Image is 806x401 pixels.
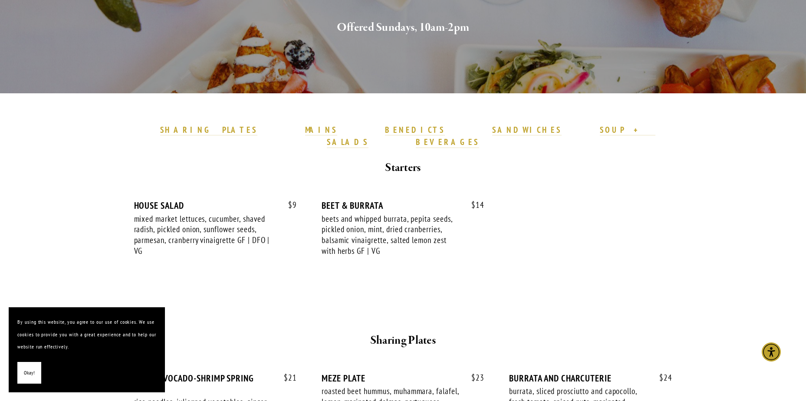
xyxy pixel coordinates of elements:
span: Okay! [24,367,35,379]
section: Cookie banner [9,307,165,392]
div: mixed market lettuces, cucumber, shaved radish, pickled onion, sunflower seeds, parmesan, cranber... [134,214,272,256]
a: BEVERAGES [416,137,479,148]
strong: MAINS [305,125,338,135]
div: Accessibility Menu [762,342,781,362]
a: SANDWICHES [492,125,562,136]
span: 9 [280,200,297,210]
span: $ [659,372,664,383]
div: HOUSE SALAD [134,200,297,211]
a: SHARING PLATES [160,125,257,136]
span: $ [471,372,476,383]
div: BEET & BURRATA [322,200,484,211]
a: SOUP + SALADS [327,125,655,148]
strong: SHARING PLATES [160,125,257,135]
span: $ [284,372,288,383]
span: 23 [463,373,484,383]
div: beets and whipped burrata, pepita seeds, pickled onion, mint, dried cranberries, balsamic vinaigr... [322,214,460,256]
h2: Offered Sundays, 10am-2pm [150,19,656,37]
strong: Starters [385,160,421,175]
a: BENEDICTS [385,125,445,136]
span: 14 [463,200,484,210]
strong: Sharing Plates [370,333,436,348]
strong: BEVERAGES [416,137,479,147]
strong: SANDWICHES [492,125,562,135]
div: MEZE PLATE [322,373,484,384]
p: By using this website, you agree to our use of cookies. We use cookies to provide you with a grea... [17,316,156,353]
span: 21 [275,373,297,383]
strong: BENEDICTS [385,125,445,135]
div: FRESH AVOCADO-SHRIMP SPRING ROLLS [134,373,297,394]
a: MAINS [305,125,338,136]
div: BURRATA AND CHARCUTERIE [509,373,672,384]
span: $ [471,200,476,210]
button: Okay! [17,362,41,384]
span: $ [288,200,293,210]
span: 24 [651,373,672,383]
